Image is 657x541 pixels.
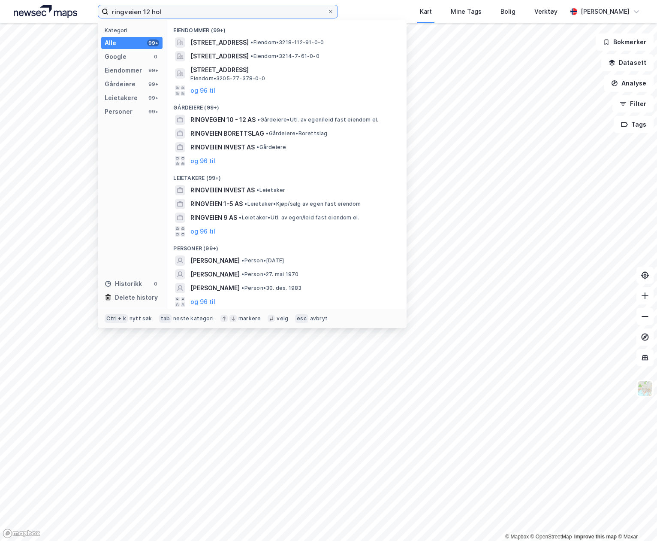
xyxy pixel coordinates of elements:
div: Eiendommer [105,65,142,76]
div: Google [105,52,127,62]
span: Person • 27. mai 1970 [241,271,298,278]
span: [PERSON_NAME] [190,269,240,280]
div: markere [238,315,261,322]
div: 0 [152,280,159,287]
div: Gårdeiere [105,79,136,89]
button: og 96 til [190,226,215,237]
span: [PERSON_NAME] [190,255,240,266]
span: [STREET_ADDRESS] [190,51,249,61]
div: Eiendommer (99+) [166,20,407,36]
a: Mapbox homepage [3,529,40,538]
button: Datasett [601,54,654,71]
span: Eiendom • 3218-112-91-0-0 [250,39,324,46]
span: • [250,53,253,59]
span: Person • [DATE] [241,257,284,264]
div: Verktøy [534,6,558,17]
div: 99+ [147,67,159,74]
div: neste kategori [173,315,214,322]
span: Leietaker [256,187,285,194]
span: • [256,187,259,193]
div: Kart [420,6,432,17]
div: velg [277,315,288,322]
div: Personer (99+) [166,238,407,254]
button: og 96 til [190,297,215,307]
span: • [266,130,268,137]
img: Z [637,380,653,397]
button: og 96 til [190,85,215,96]
div: [PERSON_NAME] [581,6,630,17]
button: Filter [612,95,654,112]
span: Gårdeiere • Borettslag [266,130,327,137]
div: avbryt [310,315,328,322]
div: Delete history [115,292,158,303]
div: 99+ [147,94,159,101]
span: Leietaker • Kjøp/salg av egen fast eiendom [244,201,361,207]
img: logo.a4113a55bc3d86da70a041830d287a7e.svg [14,5,77,18]
button: Bokmerker [596,33,654,51]
span: RINGVEGEN 10 - 12 AS [190,115,256,125]
span: Leietaker • Utl. av egen/leid fast eiendom el. [239,214,359,221]
span: • [257,116,260,123]
span: RINGVEIEN 1-5 AS [190,199,243,209]
span: [PERSON_NAME] [190,283,240,293]
a: Mapbox [505,534,529,540]
div: Ctrl + k [105,314,128,323]
div: Alle [105,38,116,48]
span: Gårdeiere • Utl. av egen/leid fast eiendom el. [257,116,378,123]
button: Tags [614,116,654,133]
button: og 96 til [190,156,215,166]
div: Leietakere [105,93,138,103]
div: esc [295,314,308,323]
span: Eiendom • 3205-77-378-0-0 [190,75,265,82]
span: • [241,285,244,291]
div: 99+ [147,108,159,115]
div: Leietakere (99+) [166,168,407,183]
span: • [250,39,253,46]
div: 99+ [147,81,159,88]
div: Gårdeiere (99+) [166,97,407,113]
span: RINGVEIEN INVEST AS [190,185,255,195]
div: 99+ [147,40,159,46]
span: Eiendom • 3214-7-61-0-0 [250,53,319,60]
span: Person • 30. des. 1983 [241,285,301,292]
a: OpenStreetMap [530,534,572,540]
span: • [256,144,259,150]
span: RINGVEIEN BORETTSLAG [190,128,264,139]
div: tab [159,314,172,323]
span: [STREET_ADDRESS] [190,65,396,75]
input: Søk på adresse, matrikkel, gårdeiere, leietakere eller personer [108,5,327,18]
button: Analyse [604,75,654,92]
span: RINGVEIEN INVEST AS [190,142,255,152]
span: • [241,257,244,264]
div: Kategori [105,27,163,33]
div: Historikk [105,279,142,289]
a: Improve this map [574,534,617,540]
div: nytt søk [130,315,152,322]
div: Bolig [500,6,515,17]
span: Gårdeiere [256,144,286,151]
div: 0 [152,53,159,60]
span: • [239,214,241,221]
span: [STREET_ADDRESS] [190,37,249,48]
span: • [244,201,247,207]
span: • [241,271,244,277]
div: Personer [105,106,133,117]
div: Mine Tags [451,6,482,17]
span: RINGVEIEN 9 AS [190,213,237,223]
iframe: Chat Widget [614,500,657,541]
